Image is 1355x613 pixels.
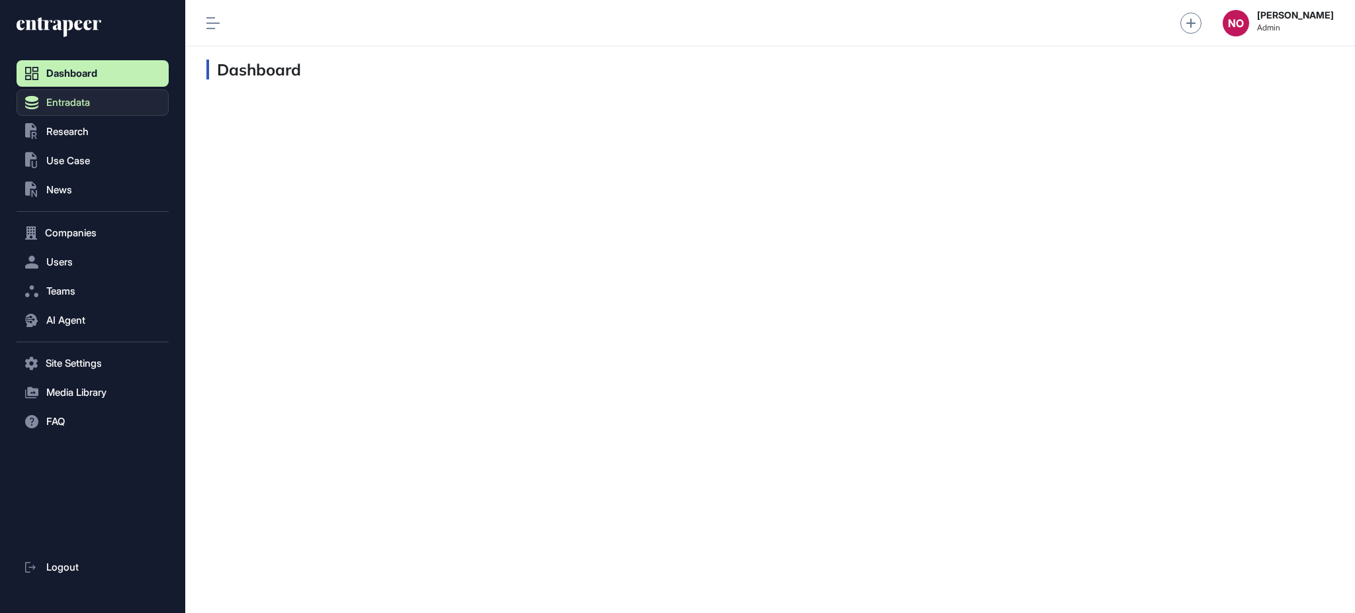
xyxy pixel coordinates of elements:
span: AI Agent [46,315,85,326]
button: Companies [17,220,169,246]
span: Entradata [46,97,90,108]
a: Dashboard [17,60,169,87]
span: Use Case [46,156,90,166]
button: Media Library [17,379,169,406]
h3: Dashboard [206,60,301,79]
button: Teams [17,278,169,305]
a: Logout [17,554,169,581]
span: Users [46,257,73,267]
button: Users [17,249,169,275]
span: Research [46,126,89,137]
button: Research [17,118,169,145]
button: FAQ [17,408,169,435]
button: Site Settings [17,350,169,377]
button: NO [1223,10,1249,36]
button: Use Case [17,148,169,174]
button: Entradata [17,89,169,116]
span: Admin [1257,23,1334,32]
span: Site Settings [46,358,102,369]
button: AI Agent [17,307,169,334]
span: Companies [45,228,97,238]
button: News [17,177,169,203]
span: News [46,185,72,195]
span: Media Library [46,387,107,398]
span: Logout [46,562,79,573]
strong: [PERSON_NAME] [1257,10,1334,21]
span: FAQ [46,416,65,427]
span: Teams [46,286,75,297]
span: Dashboard [46,68,97,79]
